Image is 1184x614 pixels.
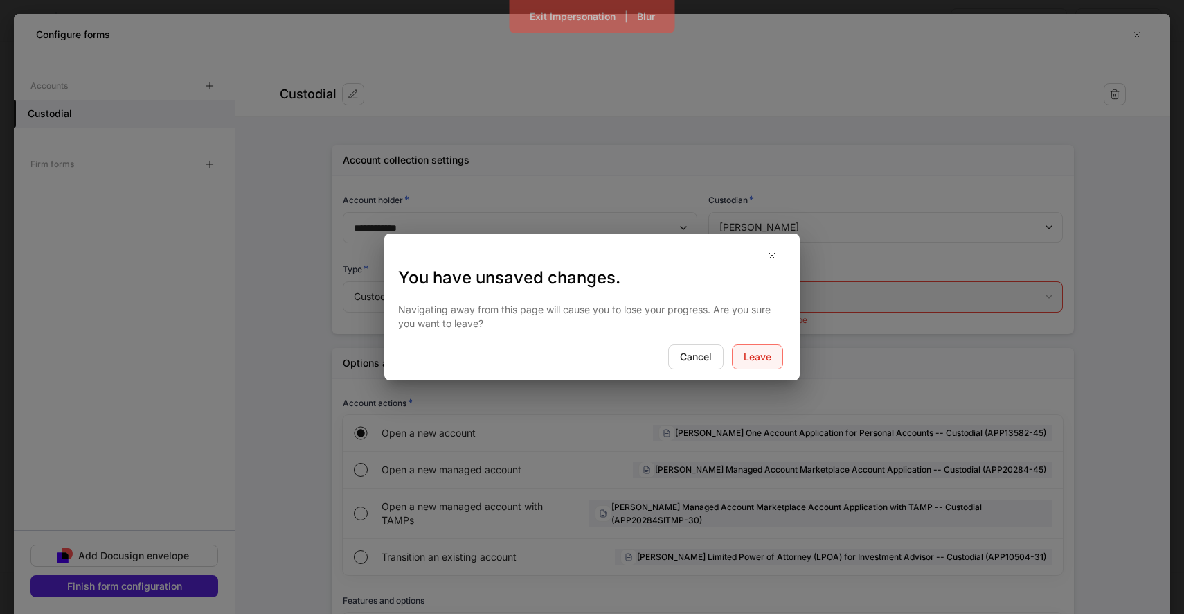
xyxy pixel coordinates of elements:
[744,350,771,364] div: Leave
[530,10,616,24] div: Exit Impersonation
[637,10,655,24] div: Blur
[398,267,786,289] h3: You have unsaved changes.
[680,350,712,364] div: Cancel
[732,344,783,369] button: Leave
[398,303,786,331] p: Navigating away from this page will cause you to lose your progress. Are you sure you want to leave?
[668,344,724,369] button: Cancel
